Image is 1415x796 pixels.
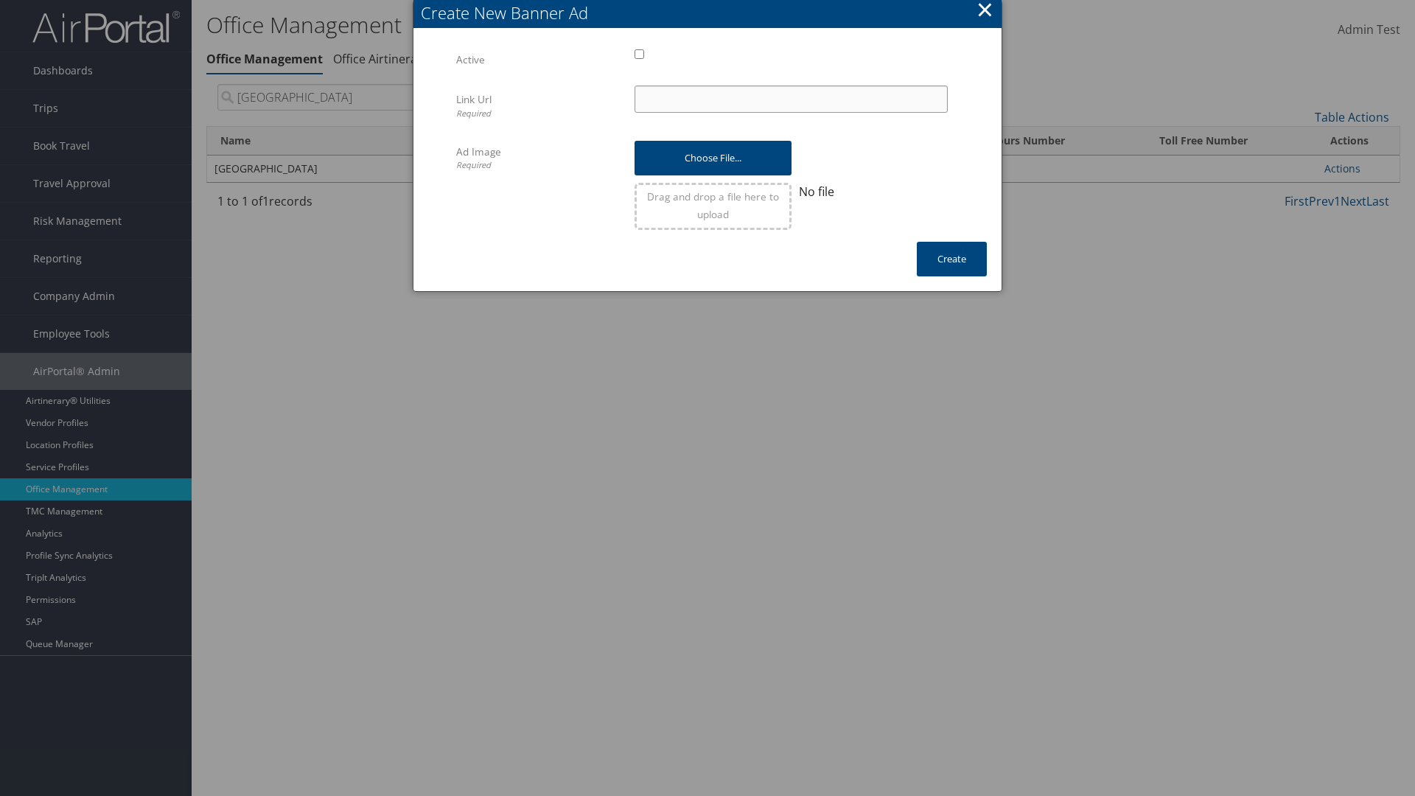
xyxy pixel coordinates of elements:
[456,108,623,120] div: Required
[456,138,623,178] label: Ad Image
[917,242,987,276] button: Create
[421,1,1002,24] div: Create New Banner Ad
[456,159,623,172] div: Required
[456,85,623,126] label: Link Url
[647,189,779,221] span: Drag and drop a file here to upload
[799,184,834,200] span: No file
[456,46,623,74] label: Active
